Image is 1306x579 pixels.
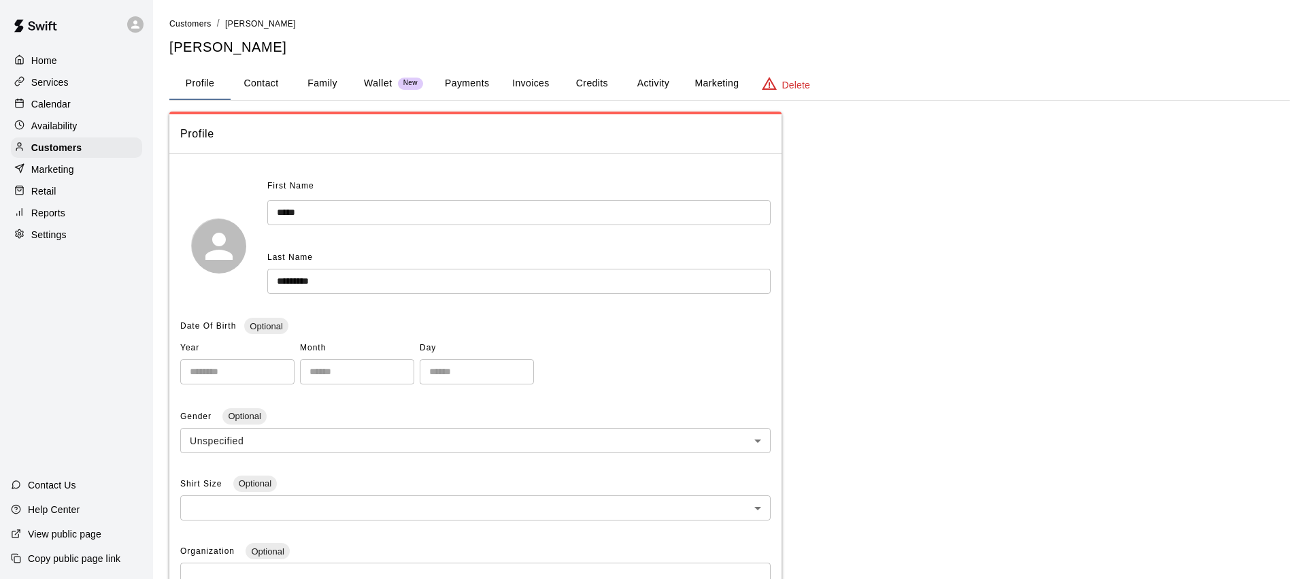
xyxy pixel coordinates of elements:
p: Retail [31,184,56,198]
span: Shirt Size [180,479,225,489]
p: Help Center [28,503,80,516]
a: Marketing [11,159,142,180]
p: Calendar [31,97,71,111]
span: Year [180,337,295,359]
p: Delete [782,78,810,92]
span: Customers [169,19,212,29]
p: Availability [31,119,78,133]
span: Last Name [267,252,313,262]
p: Copy public page link [28,552,120,565]
span: [PERSON_NAME] [225,19,296,29]
span: Month [300,337,414,359]
button: Payments [434,67,500,100]
span: Date Of Birth [180,321,236,331]
a: Retail [11,181,142,201]
a: Calendar [11,94,142,114]
span: Optional [222,411,266,421]
a: Customers [11,137,142,158]
span: Organization [180,546,237,556]
div: Unspecified [180,428,771,453]
p: Marketing [31,163,74,176]
span: Optional [246,546,289,557]
p: View public page [28,527,101,541]
h5: [PERSON_NAME] [169,38,1290,56]
nav: breadcrumb [169,16,1290,31]
p: Customers [31,141,82,154]
span: Profile [180,125,771,143]
span: Optional [244,321,288,331]
li: / [217,16,220,31]
a: Home [11,50,142,71]
a: Settings [11,225,142,245]
p: Contact Us [28,478,76,492]
p: Reports [31,206,65,220]
a: Customers [169,18,212,29]
button: Invoices [500,67,561,100]
button: Marketing [684,67,750,100]
p: Home [31,54,57,67]
button: Activity [622,67,684,100]
p: Settings [31,228,67,242]
a: Services [11,72,142,93]
button: Credits [561,67,622,100]
span: Day [420,337,534,359]
span: First Name [267,176,314,197]
span: Gender [180,412,214,421]
button: Family [292,67,353,100]
div: basic tabs example [169,67,1290,100]
button: Profile [169,67,231,100]
a: Reports [11,203,142,223]
a: Availability [11,116,142,136]
span: Optional [233,478,277,489]
span: New [398,79,423,88]
button: Contact [231,67,292,100]
p: Services [31,76,69,89]
p: Wallet [364,76,392,90]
